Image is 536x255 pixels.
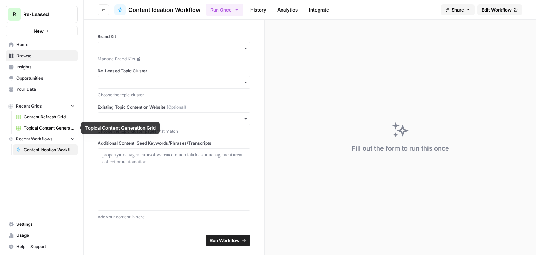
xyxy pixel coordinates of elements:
[6,241,78,252] button: Help + Support
[6,134,78,144] button: Recent Workflows
[98,56,250,62] a: Manage Brand Kits
[206,4,243,16] button: Run Once
[24,114,75,120] span: Content Refresh Grid
[452,6,464,13] span: Share
[24,147,75,153] span: Content Ideation Workflow
[477,4,522,15] a: Edit Workflow
[13,111,78,123] a: Content Refresh Grid
[6,61,78,73] a: Insights
[13,144,78,155] a: Content Ideation Workflow
[16,75,75,81] span: Opportunities
[441,4,475,15] button: Share
[23,11,66,18] span: Re-Leased
[167,104,186,110] span: (Optional)
[6,84,78,95] a: Your Data
[273,4,302,15] a: Analytics
[16,232,75,239] span: Usage
[98,34,250,40] label: Brand Kit
[128,6,200,14] span: Content Ideation Workflow
[6,50,78,61] a: Browse
[16,64,75,70] span: Insights
[352,144,449,153] div: Fill out the form to run this once
[6,230,78,241] a: Usage
[305,4,333,15] a: Integrate
[482,6,512,13] span: Edit Workflow
[98,92,250,99] p: Choose the topic cluster
[24,125,75,131] span: Topical Content Generation Grid
[13,10,16,19] span: R
[16,86,75,93] span: Your Data
[6,26,78,36] button: New
[6,73,78,84] a: Opportunities
[16,243,75,250] span: Help + Support
[210,237,240,244] span: Run Workflow
[246,4,270,15] a: History
[16,136,52,142] span: Recent Workflows
[98,104,250,110] label: Existing Topic Content on Website
[98,140,250,146] label: Additional Content: Seed Keywords/Phrases/Transcripts
[16,103,42,109] span: Recent Grids
[98,128,250,135] p: Choose the topic cluster pages that match
[98,213,250,220] p: Add your content in here
[13,123,78,134] a: Topical Content Generation Grid
[6,39,78,50] a: Home
[206,235,250,246] button: Run Workflow
[16,221,75,227] span: Settings
[6,101,78,111] button: Recent Grids
[16,42,75,48] span: Home
[6,6,78,23] button: Workspace: Re-Leased
[33,28,44,35] span: New
[6,219,78,230] a: Settings
[98,68,250,74] label: Re-Leased Topic Cluster
[114,4,200,15] a: Content Ideation Workflow
[16,53,75,59] span: Browse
